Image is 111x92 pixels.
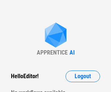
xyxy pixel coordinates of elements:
div: APPRENTICE [37,49,68,56]
div: AI [70,49,75,56]
button: Logout [66,71,100,82]
span: Logout [75,73,91,79]
div: Hello Editor ! [11,71,39,82]
img: Apprentice AI [41,23,70,49]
